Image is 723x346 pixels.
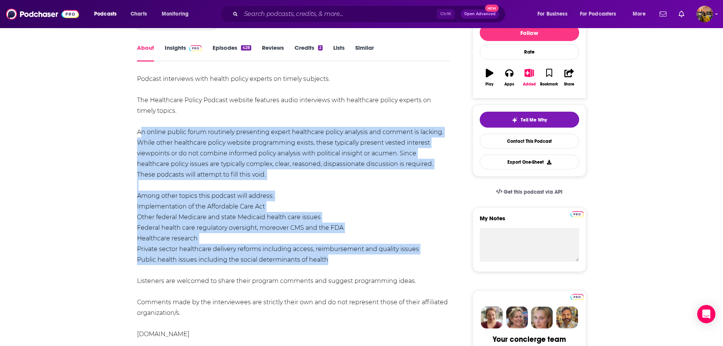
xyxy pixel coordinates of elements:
a: About [137,44,154,62]
img: Jules Profile [531,307,553,329]
span: For Business [537,9,567,19]
span: Monitoring [162,9,189,19]
span: For Podcasters [580,9,616,19]
a: Pro website [570,210,584,217]
img: Barbara Profile [506,307,528,329]
img: Podchaser - Follow, Share and Rate Podcasts [6,7,79,21]
div: Your concierge team [493,335,566,344]
img: Sydney Profile [481,307,503,329]
div: Apps [504,82,514,87]
span: Tell Me Why [521,117,547,123]
div: Open Intercom Messenger [697,305,715,323]
a: Charts [126,8,151,20]
div: Podcast interviews with health policy experts on timely subjects. The Healthcare Policy Podcast w... [137,74,450,340]
span: Get this podcast via API [504,189,562,195]
div: Rate [480,44,579,60]
label: My Notes [480,215,579,228]
div: 2 [318,45,323,51]
button: open menu [532,8,577,20]
span: Charts [131,9,147,19]
div: Added [523,82,536,87]
img: Jon Profile [556,307,578,329]
button: Show profile menu [696,6,713,22]
span: More [633,9,646,19]
a: Contact This Podcast [480,134,579,149]
img: tell me why sparkle [512,117,518,123]
button: Export One-Sheet [480,155,579,169]
a: Similar [355,44,374,62]
a: InsightsPodchaser Pro [165,44,202,62]
a: Pro website [570,293,584,300]
img: User Profile [696,6,713,22]
button: Apps [499,64,519,91]
a: Lists [333,44,345,62]
img: Podchaser Pro [570,211,584,217]
button: Added [519,64,539,91]
img: Podchaser Pro [189,45,202,51]
button: open menu [156,8,198,20]
button: open menu [627,8,655,20]
a: Episodes428 [213,44,251,62]
span: Ctrl K [437,9,455,19]
span: Logged in as hratnayake [696,6,713,22]
span: Podcasts [94,9,117,19]
div: Bookmark [540,82,558,87]
div: Search podcasts, credits, & more... [227,5,513,23]
input: Search podcasts, credits, & more... [241,8,437,20]
span: New [485,5,499,12]
a: Get this podcast via API [490,183,569,201]
button: open menu [89,8,126,20]
span: Open Advanced [464,12,496,16]
div: 428 [241,45,251,51]
div: Share [564,82,574,87]
a: Credits2 [295,44,323,62]
div: Play [485,82,493,87]
button: open menu [575,8,627,20]
a: Show notifications dropdown [657,8,669,21]
button: Open AdvancedNew [461,9,499,19]
button: Share [559,64,579,91]
button: Follow [480,24,579,41]
button: Play [480,64,499,91]
button: Bookmark [539,64,559,91]
img: Podchaser Pro [570,294,584,300]
a: Reviews [262,44,284,62]
button: tell me why sparkleTell Me Why [480,112,579,128]
a: Show notifications dropdown [676,8,687,21]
